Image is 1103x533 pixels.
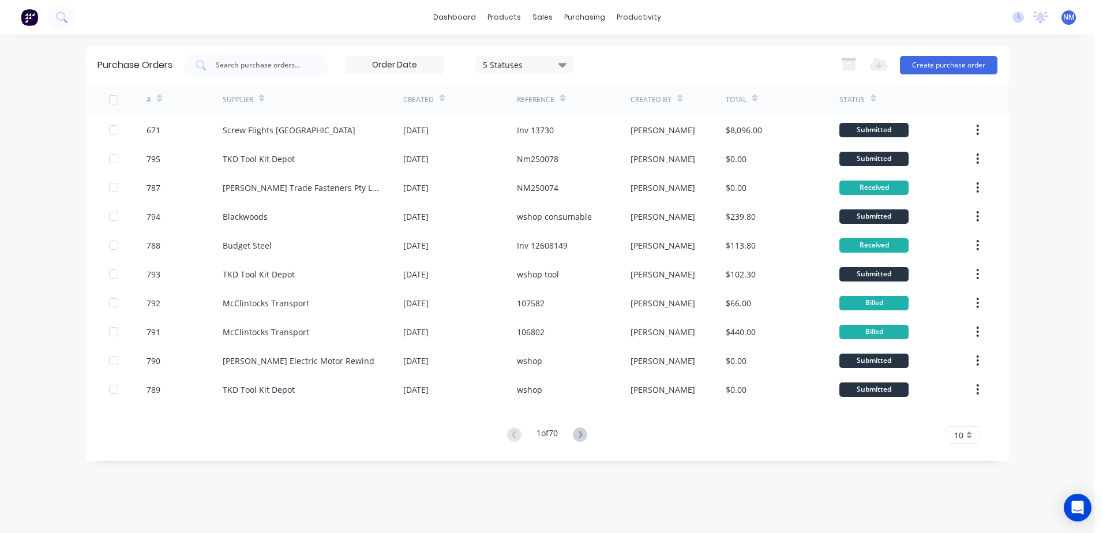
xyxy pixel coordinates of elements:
[726,182,746,194] div: $0.00
[223,182,380,194] div: [PERSON_NAME] Trade Fasteners Pty Ltd
[631,239,695,252] div: [PERSON_NAME]
[517,153,558,165] div: Nm250078
[631,384,695,396] div: [PERSON_NAME]
[147,182,160,194] div: 787
[1064,494,1091,521] div: Open Intercom Messenger
[537,427,558,444] div: 1 of 70
[482,9,527,26] div: products
[839,123,909,137] div: Submitted
[527,9,558,26] div: sales
[726,384,746,396] div: $0.00
[839,152,909,166] div: Submitted
[517,268,559,280] div: wshop tool
[21,9,38,26] img: Factory
[215,59,310,71] input: Search purchase orders...
[517,95,554,105] div: Reference
[223,326,309,338] div: McClintocks Transport
[403,384,429,396] div: [DATE]
[223,297,309,309] div: McClintocks Transport
[223,268,295,280] div: TKD Tool Kit Depot
[631,153,695,165] div: [PERSON_NAME]
[223,211,268,223] div: Blackwoods
[346,57,443,74] input: Order Date
[726,239,756,252] div: $113.80
[517,239,568,252] div: Inv 12608149
[403,95,434,105] div: Created
[427,9,482,26] a: dashboard
[147,211,160,223] div: 794
[147,355,160,367] div: 790
[517,297,545,309] div: 107582
[726,268,756,280] div: $102.30
[726,326,756,338] div: $440.00
[839,354,909,368] div: Submitted
[517,211,592,223] div: wshop consumable
[631,182,695,194] div: [PERSON_NAME]
[97,58,172,72] div: Purchase Orders
[403,211,429,223] div: [DATE]
[223,239,272,252] div: Budget Steel
[223,355,374,367] div: [PERSON_NAME] Electric Motor Rewind
[726,211,756,223] div: $239.80
[900,56,997,74] button: Create purchase order
[839,209,909,224] div: Submitted
[483,58,565,70] div: 5 Statuses
[558,9,611,26] div: purchasing
[839,325,909,339] div: Billed
[726,297,751,309] div: $66.00
[147,297,160,309] div: 792
[839,95,865,105] div: Status
[147,268,160,280] div: 793
[147,124,160,136] div: 671
[147,153,160,165] div: 795
[403,124,429,136] div: [DATE]
[403,297,429,309] div: [DATE]
[147,384,160,396] div: 789
[726,355,746,367] div: $0.00
[403,355,429,367] div: [DATE]
[147,239,160,252] div: 788
[726,124,762,136] div: $8,096.00
[839,181,909,195] div: Received
[403,153,429,165] div: [DATE]
[631,124,695,136] div: [PERSON_NAME]
[631,268,695,280] div: [PERSON_NAME]
[223,153,295,165] div: TKD Tool Kit Depot
[517,326,545,338] div: 106802
[223,124,355,136] div: Screw Flights [GEOGRAPHIC_DATA]
[403,182,429,194] div: [DATE]
[726,153,746,165] div: $0.00
[223,95,253,105] div: Supplier
[517,355,542,367] div: wshop
[631,326,695,338] div: [PERSON_NAME]
[631,95,671,105] div: Created By
[403,239,429,252] div: [DATE]
[631,355,695,367] div: [PERSON_NAME]
[631,297,695,309] div: [PERSON_NAME]
[839,382,909,397] div: Submitted
[147,326,160,338] div: 791
[839,238,909,253] div: Received
[611,9,667,26] div: productivity
[517,384,542,396] div: wshop
[223,384,295,396] div: TKD Tool Kit Depot
[403,326,429,338] div: [DATE]
[1063,12,1075,22] span: NM
[839,296,909,310] div: Billed
[147,95,151,105] div: #
[403,268,429,280] div: [DATE]
[517,182,558,194] div: NM250074
[517,124,554,136] div: Inv 13730
[839,267,909,281] div: Submitted
[726,95,746,105] div: Total
[954,429,963,441] span: 10
[631,211,695,223] div: [PERSON_NAME]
